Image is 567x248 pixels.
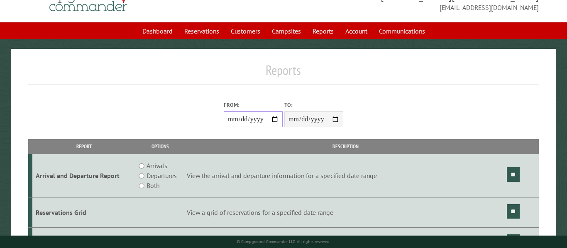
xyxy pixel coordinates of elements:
a: Reservations [179,23,224,39]
th: Options [135,139,185,154]
th: Report [32,139,135,154]
th: Description [185,139,505,154]
small: © Campground Commander LLC. All rights reserved. [237,239,330,244]
td: View a grid of reservations for a specified date range [185,197,505,228]
label: From: [224,101,283,109]
a: Communications [374,23,430,39]
td: View the arrival and departure information for a specified date range [185,154,505,197]
label: To: [284,101,343,109]
h1: Reports [28,62,538,85]
td: Arrival and Departure Report [32,154,135,197]
a: Dashboard [137,23,178,39]
a: Customers [226,23,265,39]
td: Reservations Grid [32,197,135,228]
a: Campsites [267,23,306,39]
label: Arrivals [147,161,167,171]
label: Both [147,181,159,190]
label: Departures [147,171,177,181]
a: Account [340,23,372,39]
a: Reports [308,23,339,39]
